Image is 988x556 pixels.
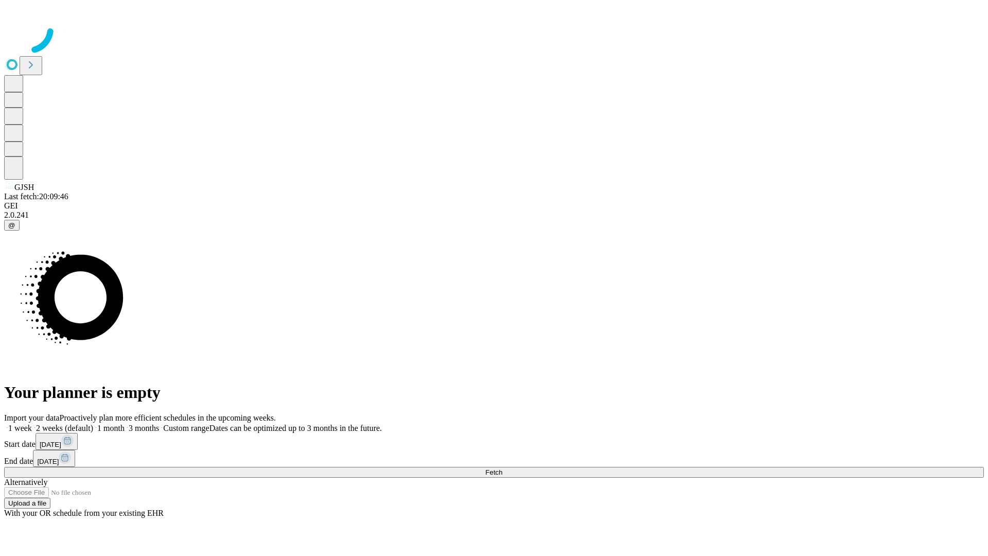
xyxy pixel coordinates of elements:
[4,498,50,509] button: Upload a file
[4,450,984,467] div: End date
[4,192,68,201] span: Last fetch: 20:09:46
[4,433,984,450] div: Start date
[14,183,34,192] span: GJSH
[8,424,32,432] span: 1 week
[209,424,382,432] span: Dates can be optimized up to 3 months in the future.
[129,424,159,432] span: 3 months
[485,468,502,476] span: Fetch
[97,424,125,432] span: 1 month
[4,211,984,220] div: 2.0.241
[4,383,984,402] h1: Your planner is empty
[60,413,276,422] span: Proactively plan more efficient schedules in the upcoming weeks.
[4,467,984,478] button: Fetch
[4,509,164,517] span: With your OR schedule from your existing EHR
[33,450,75,467] button: [DATE]
[8,221,15,229] span: @
[4,478,47,486] span: Alternatively
[37,458,59,465] span: [DATE]
[36,424,93,432] span: 2 weeks (default)
[40,441,61,448] span: [DATE]
[163,424,209,432] span: Custom range
[36,433,78,450] button: [DATE]
[4,201,984,211] div: GEI
[4,220,20,231] button: @
[4,413,60,422] span: Import your data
